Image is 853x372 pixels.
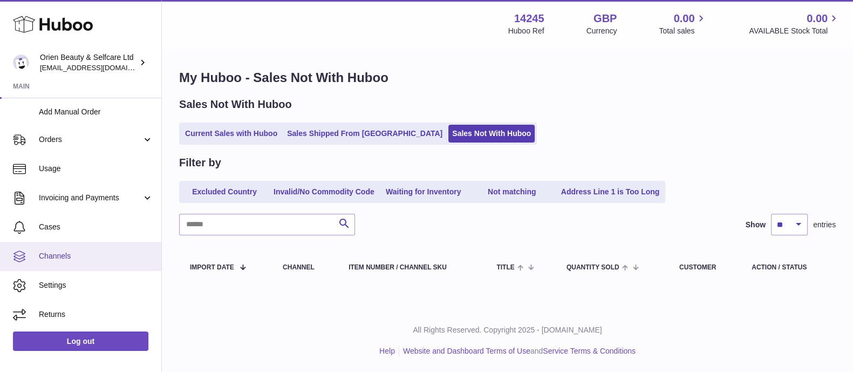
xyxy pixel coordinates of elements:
a: 0.00 Total sales [659,11,707,36]
span: Quantity Sold [567,264,619,271]
span: Orders [39,134,142,145]
a: Sales Not With Huboo [448,125,535,143]
h1: My Huboo - Sales Not With Huboo [179,69,836,86]
div: Item Number / Channel SKU [349,264,475,271]
span: Total sales [659,26,707,36]
strong: 14245 [514,11,544,26]
a: Not matching [469,183,555,201]
strong: GBP [593,11,617,26]
span: [EMAIL_ADDRESS][DOMAIN_NAME] [40,63,159,72]
h2: Sales Not With Huboo [179,97,292,112]
li: and [399,346,636,356]
a: Log out [13,332,148,351]
span: entries [813,220,836,230]
h2: Filter by [179,155,221,170]
a: 0.00 AVAILABLE Stock Total [749,11,840,36]
span: 0.00 [807,11,828,26]
div: Huboo Ref [508,26,544,36]
a: Current Sales with Huboo [181,125,281,143]
a: Address Line 1 is Too Long [557,183,664,201]
a: Sales Shipped From [GEOGRAPHIC_DATA] [283,125,446,143]
a: Help [379,347,395,355]
div: Currency [586,26,617,36]
span: AVAILABLE Stock Total [749,26,840,36]
span: Add Manual Order [39,107,153,117]
img: internalAdmin-14245@internal.huboo.com [13,55,29,71]
div: Channel [283,264,327,271]
span: Title [496,264,514,271]
span: Settings [39,280,153,290]
a: Website and Dashboard Terms of Use [403,347,530,355]
a: Service Terms & Conditions [543,347,636,355]
a: Waiting for Inventory [380,183,467,201]
label: Show [746,220,766,230]
span: Cases [39,222,153,232]
span: Returns [39,309,153,320]
div: Orien Beauty & Selfcare Ltd [40,52,137,73]
p: All Rights Reserved. Copyright 2025 - [DOMAIN_NAME] [170,325,844,335]
div: Action / Status [752,264,825,271]
span: Invoicing and Payments [39,193,142,203]
span: Import date [190,264,234,271]
a: Excluded Country [181,183,268,201]
span: 0.00 [674,11,695,26]
span: Channels [39,251,153,261]
a: Invalid/No Commodity Code [270,183,378,201]
span: Usage [39,164,153,174]
div: Customer [679,264,730,271]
